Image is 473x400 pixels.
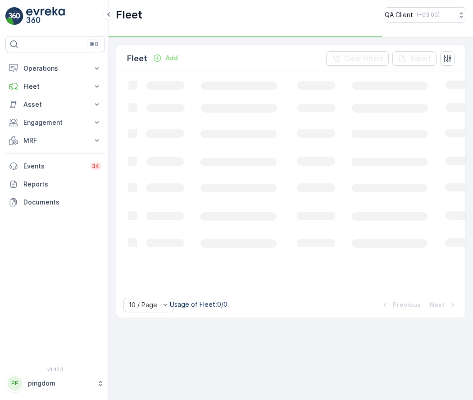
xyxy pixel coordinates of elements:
[379,300,422,310] button: Previous
[23,82,87,91] p: Fleet
[149,53,182,64] button: Add
[23,64,87,73] p: Operations
[5,95,105,114] button: Asset
[417,11,440,18] p: ( +03:00 )
[116,8,142,22] p: Fleet
[165,54,178,63] p: Add
[5,374,105,393] button: PPpingdom
[170,300,227,309] p: Usage of Fleet : 0/0
[5,157,105,175] a: Events34
[5,114,105,132] button: Engagement
[5,132,105,150] button: MRF
[8,376,22,391] div: PP
[23,198,101,207] p: Documents
[5,175,105,193] a: Reports
[385,10,413,19] p: QA Client
[344,54,383,63] p: Clear Filters
[385,7,466,23] button: QA Client(+03:00)
[90,41,99,48] p: ⌘B
[393,300,421,309] p: Previous
[23,100,87,109] p: Asset
[326,51,389,66] button: Clear Filters
[23,162,85,171] p: Events
[92,163,100,170] p: 34
[23,118,87,127] p: Engagement
[5,367,105,372] span: v 1.47.3
[5,7,23,25] img: logo
[26,7,65,25] img: logo_light-DOdMpM7g.png
[5,59,105,77] button: Operations
[5,193,105,211] a: Documents
[430,300,445,309] p: Next
[23,136,87,145] p: MRF
[410,54,431,63] p: Export
[5,77,105,95] button: Fleet
[23,180,101,189] p: Reports
[392,51,437,66] button: Export
[429,300,458,310] button: Next
[28,379,92,388] p: pingdom
[127,52,147,65] p: Fleet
